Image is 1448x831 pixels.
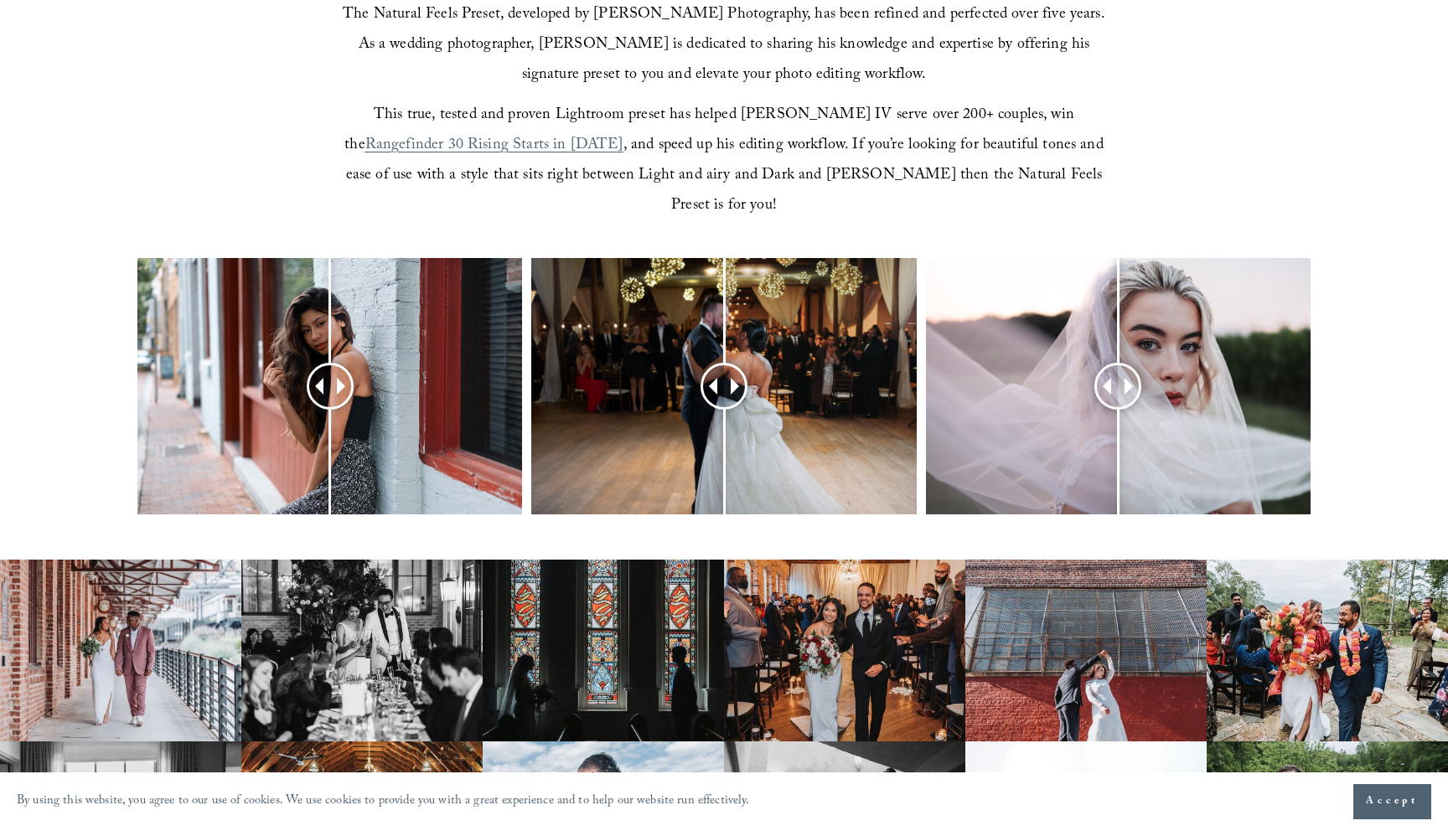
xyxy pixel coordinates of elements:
span: This true, tested and proven Lightroom preset has helped [PERSON_NAME] IV serve over 200+ couples... [344,103,1078,159]
p: By using this website, you agree to our use of cookies. We use cookies to provide you with a grea... [17,790,750,814]
img: Best Raleigh wedding venue reception toast [241,560,483,741]
span: The Natural Feels Preset, developed by [PERSON_NAME] Photography, has been refined and perfected ... [343,3,1109,89]
span: Accept [1366,793,1419,810]
span: , and speed up his editing workflow. If you’re looking for beautiful tones and ease of use with a... [346,133,1108,219]
img: Rustic Raleigh wedding venue couple down the aisle [724,560,965,741]
img: Breathtaking mountain wedding venue in NC [1207,560,1448,741]
a: Rangefinder 30 Rising Starts in [DATE] [365,133,623,159]
img: Raleigh wedding photographer couple dance [965,560,1207,741]
button: Accept [1353,784,1431,819]
img: Elegant bride and groom first look photography [483,560,724,741]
